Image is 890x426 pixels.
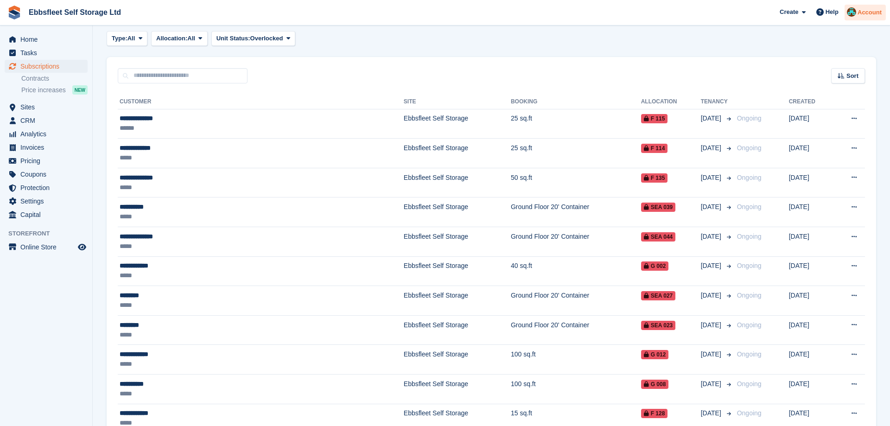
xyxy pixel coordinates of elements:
span: Coupons [20,168,76,181]
td: Ground Floor 20' Container [511,227,641,257]
td: Ebbsfleet Self Storage [404,375,511,404]
span: Protection [20,181,76,194]
td: 50 sq.ft [511,168,641,197]
a: menu [5,208,88,221]
th: Created [789,95,833,109]
td: [DATE] [789,345,833,375]
span: Analytics [20,127,76,140]
span: Ongoing [737,114,762,122]
td: Ebbsfleet Self Storage [404,345,511,375]
td: Ebbsfleet Self Storage [404,168,511,197]
span: F 135 [641,173,668,183]
td: 25 sq.ft [511,139,641,168]
span: Account [858,8,882,17]
span: Create [780,7,798,17]
td: Ebbsfleet Self Storage [404,286,511,316]
button: Type: All [107,31,147,46]
td: [DATE] [789,109,833,139]
a: menu [5,114,88,127]
span: Ongoing [737,350,762,358]
td: Ebbsfleet Self Storage [404,227,511,257]
td: Ground Floor 20' Container [511,286,641,316]
a: menu [5,195,88,208]
span: SEA 044 [641,232,676,242]
a: menu [5,46,88,59]
td: [DATE] [789,227,833,257]
span: Unit Status: [216,34,250,43]
span: All [187,34,195,43]
span: [DATE] [701,261,723,271]
span: Capital [20,208,76,221]
td: 100 sq.ft [511,345,641,375]
a: menu [5,127,88,140]
a: menu [5,168,88,181]
td: Ebbsfleet Self Storage [404,197,511,227]
span: Ongoing [737,174,762,181]
span: [DATE] [701,143,723,153]
td: Ebbsfleet Self Storage [404,109,511,139]
span: Ongoing [737,144,762,152]
span: SEA 027 [641,291,676,300]
span: Sites [20,101,76,114]
span: [DATE] [701,291,723,300]
span: [DATE] [701,114,723,123]
span: Home [20,33,76,46]
a: menu [5,33,88,46]
span: G 002 [641,261,669,271]
span: Sort [846,71,858,81]
td: 100 sq.ft [511,375,641,404]
span: Storefront [8,229,92,238]
td: [DATE] [789,139,833,168]
span: Ongoing [737,380,762,388]
span: G 012 [641,350,669,359]
a: menu [5,154,88,167]
span: Ongoing [737,292,762,299]
td: 40 sq.ft [511,256,641,286]
td: Ebbsfleet Self Storage [404,315,511,345]
a: Ebbsfleet Self Storage Ltd [25,5,125,20]
span: [DATE] [701,379,723,389]
span: F 128 [641,409,668,418]
span: [DATE] [701,173,723,183]
button: Unit Status: Overlocked [211,31,296,46]
img: stora-icon-8386f47178a22dfd0bd8f6a31ec36ba5ce8667c1dd55bd0f319d3a0aa187defe.svg [7,6,21,19]
a: menu [5,181,88,194]
span: CRM [20,114,76,127]
span: Invoices [20,141,76,154]
td: Ground Floor 20' Container [511,315,641,345]
a: menu [5,60,88,73]
span: Ongoing [737,321,762,329]
td: [DATE] [789,168,833,197]
td: [DATE] [789,286,833,316]
span: Pricing [20,154,76,167]
a: menu [5,101,88,114]
th: Tenancy [701,95,733,109]
span: [DATE] [701,408,723,418]
span: Overlocked [250,34,283,43]
td: [DATE] [789,315,833,345]
th: Allocation [641,95,701,109]
span: [DATE] [701,350,723,359]
a: menu [5,141,88,154]
td: [DATE] [789,197,833,227]
div: NEW [72,85,88,95]
span: [DATE] [701,202,723,212]
th: Site [404,95,511,109]
span: Settings [20,195,76,208]
span: SEA 023 [641,321,676,330]
td: Ebbsfleet Self Storage [404,139,511,168]
img: George Spring [847,7,856,17]
td: Ebbsfleet Self Storage [404,256,511,286]
span: Ongoing [737,262,762,269]
span: F 114 [641,144,668,153]
span: [DATE] [701,320,723,330]
span: Ongoing [737,409,762,417]
span: Ongoing [737,233,762,240]
td: Ground Floor 20' Container [511,197,641,227]
a: Contracts [21,74,88,83]
td: 25 sq.ft [511,109,641,139]
span: Online Store [20,241,76,254]
span: G 008 [641,380,669,389]
td: [DATE] [789,256,833,286]
span: Ongoing [737,203,762,210]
